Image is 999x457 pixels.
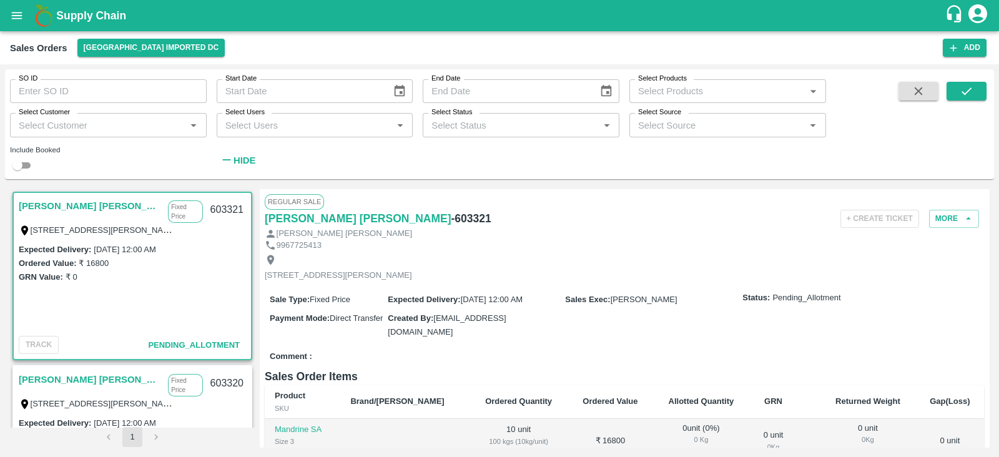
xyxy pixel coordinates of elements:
[275,436,330,447] div: Size 3
[633,83,802,99] input: Select Products
[805,83,821,99] button: Open
[217,79,383,103] input: Start Date
[168,200,202,223] p: Fixed Price
[330,313,383,323] span: Direct Transfer
[77,39,225,57] button: Select DC
[611,295,677,304] span: [PERSON_NAME]
[426,117,595,133] input: Select Status
[392,117,408,134] button: Open
[225,74,257,84] label: Start Date
[431,74,460,84] label: End Date
[19,198,162,214] a: [PERSON_NAME] [PERSON_NAME]
[19,245,91,254] label: Expected Delivery :
[19,258,76,268] label: Ordered Value:
[388,313,433,323] label: Created By :
[10,144,207,155] div: Include Booked
[225,107,265,117] label: Select Users
[638,107,681,117] label: Select Source
[270,351,312,363] label: Comment :
[148,340,240,350] span: Pending_Allotment
[275,391,305,400] b: Product
[662,434,739,445] div: 0 Kg
[94,418,155,428] label: [DATE] 12:00 AM
[217,150,259,171] button: Hide
[220,117,389,133] input: Select Users
[461,295,523,304] span: [DATE] 12:00 AM
[10,40,67,56] div: Sales Orders
[388,313,506,337] span: [EMAIL_ADDRESS][DOMAIN_NAME]
[310,295,350,304] span: Fixed Price
[94,245,155,254] label: [DATE] 12:00 AM
[275,424,330,436] p: Mandrine SA
[19,371,162,388] a: [PERSON_NAME] [PERSON_NAME]
[56,7,945,24] a: Supply Chain
[185,117,202,134] button: Open
[79,258,109,268] label: ₹ 16800
[265,270,412,282] p: [STREET_ADDRESS][PERSON_NAME]
[275,403,330,414] div: SKU
[759,430,787,453] div: 0 unit
[930,396,970,406] b: Gap(Loss)
[270,295,310,304] label: Sale Type :
[97,427,168,447] nav: pagination navigation
[66,272,77,282] label: ₹ 0
[31,398,178,408] label: [STREET_ADDRESS][PERSON_NAME]
[485,396,552,406] b: Ordered Quantity
[265,368,984,385] h6: Sales Order Items
[772,292,840,304] span: Pending_Allotment
[805,117,821,134] button: Open
[203,369,251,398] div: 603320
[270,313,330,323] label: Payment Mode :
[599,117,615,134] button: Open
[388,295,460,304] label: Expected Delivery :
[423,79,589,103] input: End Date
[19,107,70,117] label: Select Customer
[583,396,637,406] b: Ordered Value
[830,434,906,445] div: 0 Kg
[633,117,802,133] input: Select Source
[31,3,56,28] img: logo
[759,441,787,453] div: 0 Kg
[669,396,734,406] b: Allotted Quantity
[234,155,255,165] strong: Hide
[967,2,989,29] div: account of current user
[277,240,322,252] p: 9967725413
[764,396,782,406] b: GRN
[638,74,687,84] label: Select Products
[594,79,618,103] button: Choose date
[480,436,558,447] div: 100 kgs (10kg/unit)
[929,210,979,228] button: More
[31,225,178,235] label: [STREET_ADDRESS][PERSON_NAME]
[19,272,63,282] label: GRN Value:
[168,374,202,396] p: Fixed Price
[350,396,444,406] b: Brand/[PERSON_NAME]
[388,79,411,103] button: Choose date
[943,39,987,57] button: Add
[742,292,770,304] label: Status:
[835,396,900,406] b: Returned Weight
[19,418,91,428] label: Expected Delivery :
[265,194,324,209] span: Regular Sale
[10,79,207,103] input: Enter SO ID
[945,4,967,27] div: customer-support
[14,117,182,133] input: Select Customer
[2,1,31,30] button: open drawer
[565,295,610,304] label: Sales Exec :
[431,107,473,117] label: Select Status
[203,195,251,225] div: 603321
[122,427,142,447] button: page 1
[265,210,451,227] a: [PERSON_NAME] [PERSON_NAME]
[277,228,412,240] p: [PERSON_NAME] [PERSON_NAME]
[56,9,126,22] b: Supply Chain
[19,74,37,84] label: SO ID
[451,210,491,227] h6: - 603321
